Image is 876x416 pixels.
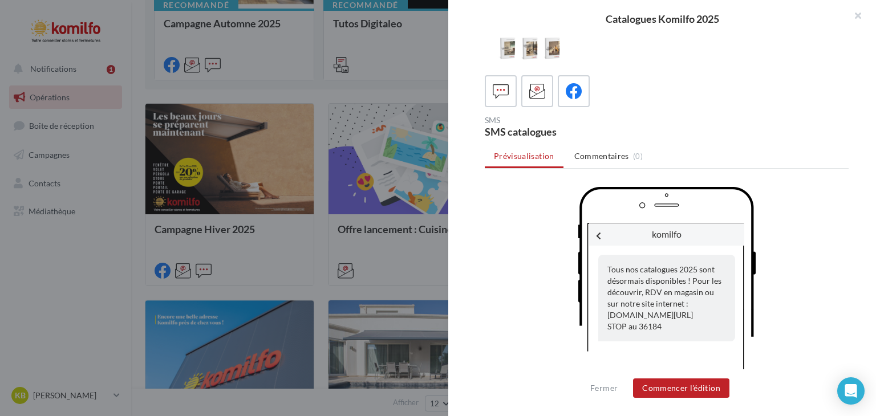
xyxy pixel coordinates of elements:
span: Commentaires [574,150,629,162]
span: (0) [633,152,643,161]
span: komilfo [652,229,682,239]
div: SMS catalogues [485,127,662,137]
button: Commencer l'édition [633,378,729,398]
div: Catalogues Komilfo 2025 [467,14,858,24]
button: Fermer [586,381,622,395]
div: Tous nos catalogues 2025 sont désormais disponibles ! Pour les découvrir, RDV en magasin ou sur n... [598,255,735,341]
div: Open Intercom Messenger [837,377,865,405]
div: SMS [485,116,662,124]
